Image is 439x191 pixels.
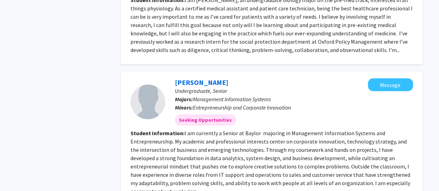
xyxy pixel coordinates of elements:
[175,114,236,125] mat-chip: Seeking Opportunities
[193,104,291,111] span: Entrepreneurship and Corporate Innovation
[175,96,193,103] b: Majors:
[130,130,185,137] b: Student Information:
[5,160,29,186] iframe: Chat
[175,87,227,94] span: Undergraduate, Senior
[193,96,271,103] span: Management Information Systems
[175,78,228,87] a: [PERSON_NAME]
[175,104,193,111] b: Minors:
[368,78,413,91] button: Message Michael McCarty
